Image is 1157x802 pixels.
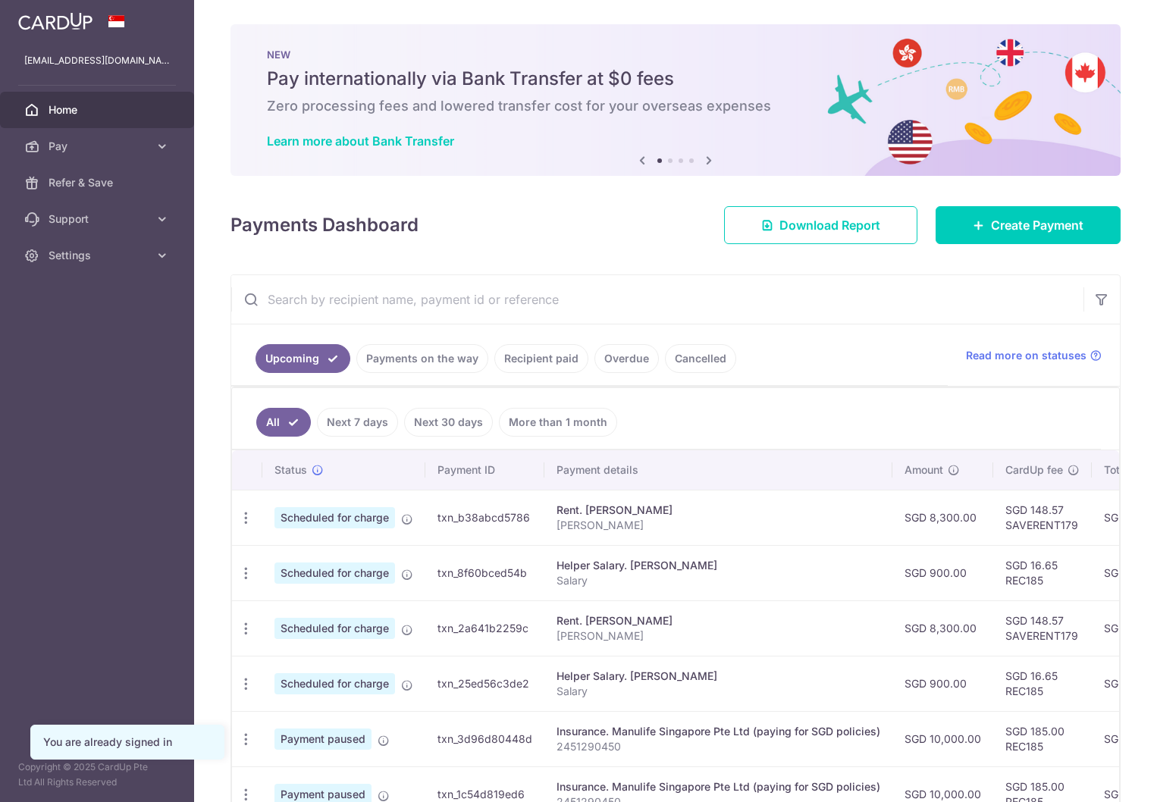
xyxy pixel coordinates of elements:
[230,211,419,239] h4: Payments Dashboard
[966,348,1086,363] span: Read more on statuses
[499,408,617,437] a: More than 1 month
[557,518,880,533] p: [PERSON_NAME]
[966,348,1102,363] a: Read more on statuses
[892,711,993,766] td: SGD 10,000.00
[779,216,880,234] span: Download Report
[49,139,149,154] span: Pay
[557,779,880,794] div: Insurance. Manulife Singapore Pte Ltd (paying for SGD policies)
[993,600,1092,656] td: SGD 148.57 SAVERENT179
[274,507,395,528] span: Scheduled for charge
[425,545,544,600] td: txn_8f60bced54b
[267,97,1084,115] h6: Zero processing fees and lowered transfer cost for your overseas expenses
[230,24,1121,176] img: Bank transfer banner
[49,248,149,263] span: Settings
[557,684,880,699] p: Salary
[356,344,488,373] a: Payments on the way
[557,669,880,684] div: Helper Salary. [PERSON_NAME]
[425,711,544,766] td: txn_3d96d80448d
[49,102,149,117] span: Home
[267,67,1084,91] h5: Pay internationally via Bank Transfer at $0 fees
[49,211,149,227] span: Support
[557,613,880,628] div: Rent. [PERSON_NAME]
[544,450,892,490] th: Payment details
[494,344,588,373] a: Recipient paid
[274,562,395,584] span: Scheduled for charge
[18,12,92,30] img: CardUp
[231,275,1083,324] input: Search by recipient name, payment id or reference
[256,408,311,437] a: All
[991,216,1083,234] span: Create Payment
[425,656,544,711] td: txn_25ed56c3de2
[256,344,350,373] a: Upcoming
[993,545,1092,600] td: SGD 16.65 REC185
[425,600,544,656] td: txn_2a641b2259c
[557,724,880,739] div: Insurance. Manulife Singapore Pte Ltd (paying for SGD policies)
[43,735,212,750] div: You are already signed in
[274,673,395,694] span: Scheduled for charge
[905,462,943,478] span: Amount
[892,545,993,600] td: SGD 900.00
[993,711,1092,766] td: SGD 185.00 REC185
[425,450,544,490] th: Payment ID
[1005,462,1063,478] span: CardUp fee
[892,656,993,711] td: SGD 900.00
[557,503,880,518] div: Rent. [PERSON_NAME]
[936,206,1121,244] a: Create Payment
[274,728,372,750] span: Payment paused
[557,739,880,754] p: 2451290450
[892,600,993,656] td: SGD 8,300.00
[404,408,493,437] a: Next 30 days
[49,175,149,190] span: Refer & Save
[993,656,1092,711] td: SGD 16.65 REC185
[317,408,398,437] a: Next 7 days
[425,490,544,545] td: txn_b38abcd5786
[267,133,454,149] a: Learn more about Bank Transfer
[993,490,1092,545] td: SGD 148.57 SAVERENT179
[274,618,395,639] span: Scheduled for charge
[274,462,307,478] span: Status
[665,344,736,373] a: Cancelled
[24,53,170,68] p: [EMAIL_ADDRESS][DOMAIN_NAME]
[557,628,880,644] p: [PERSON_NAME]
[892,490,993,545] td: SGD 8,300.00
[267,49,1084,61] p: NEW
[557,558,880,573] div: Helper Salary. [PERSON_NAME]
[1104,462,1154,478] span: Total amt.
[724,206,917,244] a: Download Report
[557,573,880,588] p: Salary
[594,344,659,373] a: Overdue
